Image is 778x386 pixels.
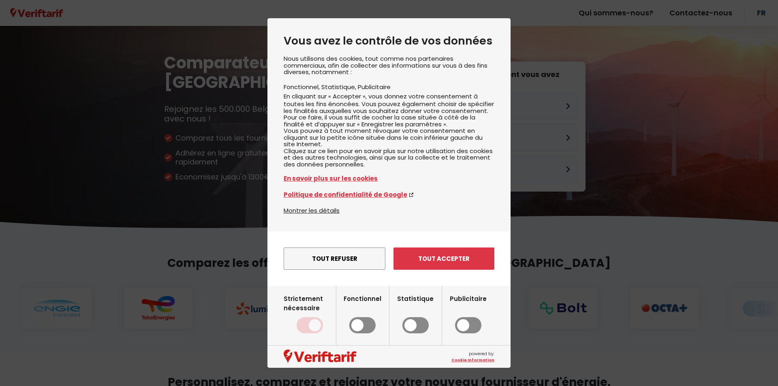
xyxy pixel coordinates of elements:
a: Politique de confidentialité de Google [284,190,494,199]
label: Publicitaire [450,294,487,334]
a: En savoir plus sur les cookies [284,174,494,183]
label: Strictement nécessaire [284,294,336,334]
div: Nous utilisons des cookies, tout comme nos partenaires commerciaux, afin de collecter des informa... [284,55,494,206]
h2: Vous avez le contrôle de vos données [284,34,494,47]
li: Publicitaire [358,83,391,91]
li: Statistique [321,83,358,91]
a: Cookie Information [451,357,494,363]
label: Statistique [397,294,434,334]
button: Tout refuser [284,247,385,270]
img: logo [284,350,357,363]
span: powered by: [451,351,494,363]
button: Tout accepter [393,247,494,270]
button: Montrer les détails [284,206,340,215]
div: menu [267,231,511,286]
label: Fonctionnel [344,294,381,334]
li: Fonctionnel [284,83,321,91]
